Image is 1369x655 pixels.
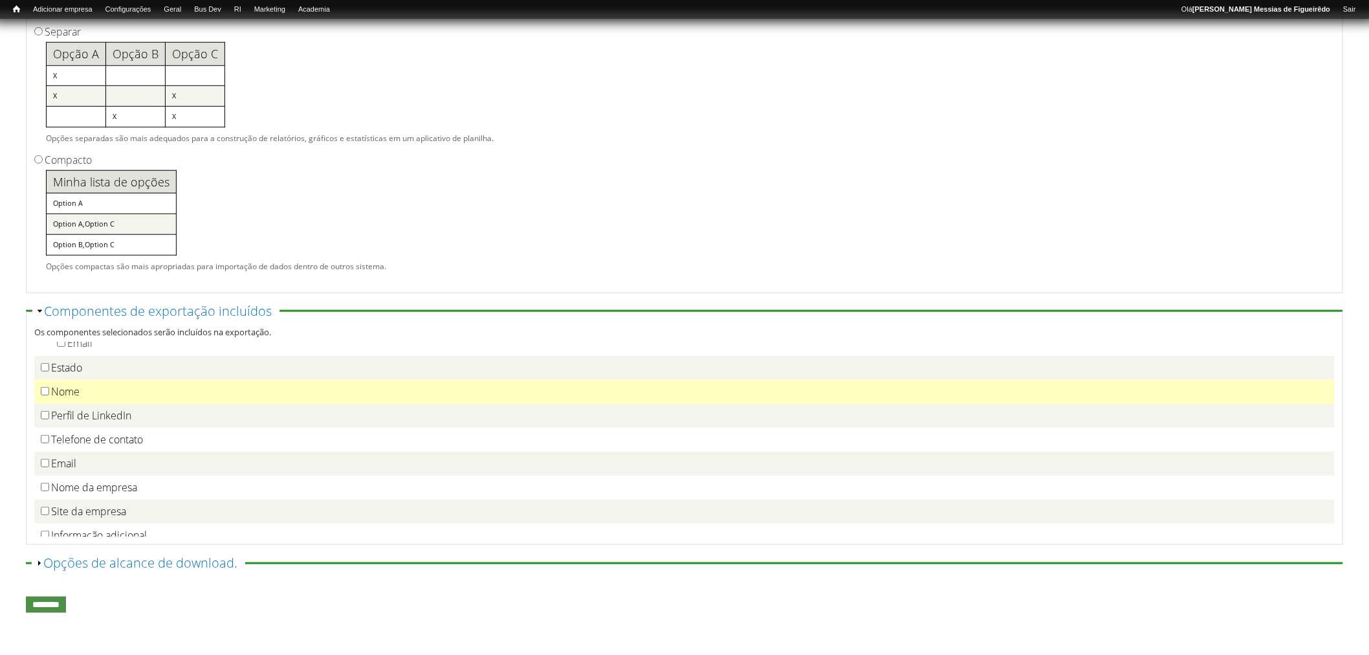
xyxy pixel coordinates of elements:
[46,42,1326,144] div: Opções separadas são mais adequados para a construção de relatórios, gráficos e estatísticas em u...
[165,42,225,65] th: Opção C
[51,408,131,423] label: Perfil de LinkedIn
[46,170,176,194] th: Minha lista de opções
[51,528,147,542] label: Informação adicional
[292,3,336,16] a: Academia
[27,3,99,16] a: Adicionar empresa
[99,3,158,16] a: Configurações
[46,214,176,235] td: Option A,Option C
[13,5,20,14] span: Início
[105,42,165,65] th: Opção B
[165,107,225,128] td: X
[165,86,225,107] td: X
[46,235,176,256] td: Option B,Option C
[1337,3,1363,16] a: Sair
[1175,3,1337,16] a: Olá[PERSON_NAME] Messias de Figueirêdo
[43,554,237,572] a: Opções de alcance de download.
[157,3,188,16] a: Geral
[67,336,93,350] label: Email
[105,107,165,128] td: X
[45,25,81,39] label: Separar
[46,170,1326,272] div: Opções compactas são mais apropriadas para importação de dados dentro de outros sistema.
[46,65,105,86] td: X
[51,456,76,471] label: Email
[51,432,143,447] label: Telefone de contato
[188,3,228,16] a: Bus Dev
[248,3,292,16] a: Marketing
[46,42,105,65] th: Opção A
[6,3,27,16] a: Início
[51,384,80,399] label: Nome
[46,86,105,107] td: X
[45,153,92,167] label: Compacto
[34,326,1335,343] div: Os componentes selecionados serão incluídos na exportação.
[44,302,272,320] a: Componentes de exportação incluídos
[51,504,126,518] label: Site da empresa
[1192,5,1330,13] strong: [PERSON_NAME] Messias de Figueirêdo
[51,480,137,494] label: Nome da empresa
[51,361,82,375] label: Estado
[46,194,176,214] td: Option A
[228,3,248,16] a: RI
